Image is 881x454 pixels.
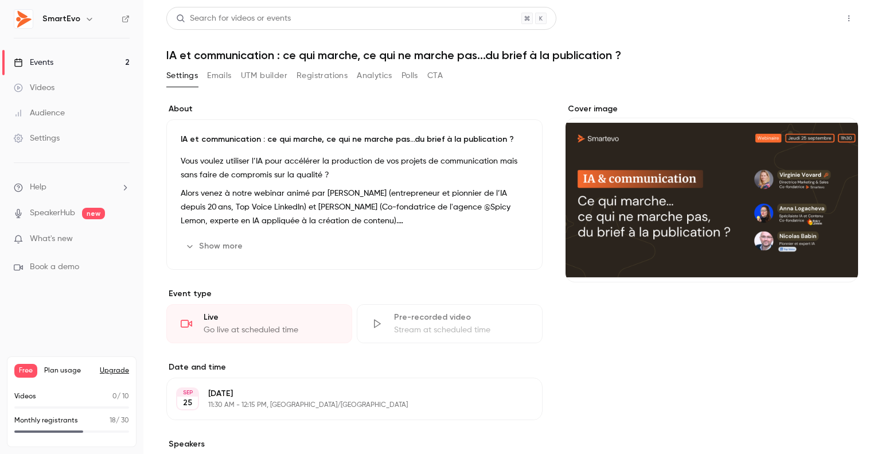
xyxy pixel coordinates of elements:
span: Free [14,364,37,378]
div: SEP [177,389,198,397]
button: Analytics [357,67,392,85]
p: 25 [183,397,192,409]
div: Events [14,57,53,68]
img: SmartEvo [14,10,33,28]
div: Videos [14,82,54,94]
button: Polls [401,67,418,85]
div: Settings [14,133,60,144]
p: 11:30 AM - 12:15 PM, [GEOGRAPHIC_DATA]/[GEOGRAPHIC_DATA] [208,401,482,410]
button: Upgrade [100,366,129,375]
div: Pre-recorded videoStream at scheduled time [357,304,543,343]
h6: SmartEvo [42,13,80,25]
span: new [82,208,105,219]
span: Book a demo [30,261,79,273]
span: 0 [112,393,117,400]
label: Date and time [166,362,543,373]
span: Help [30,181,46,193]
span: 18 [110,417,116,424]
div: Search for videos or events [176,13,291,25]
li: help-dropdown-opener [14,181,130,193]
span: What's new [30,233,73,245]
button: Registrations [297,67,348,85]
div: Live [204,312,338,323]
button: Settings [166,67,198,85]
button: Share [785,7,831,30]
p: / 30 [110,416,129,426]
iframe: Noticeable Trigger [116,234,130,245]
button: Show more [181,237,250,255]
label: Speakers [166,439,543,450]
h1: IA et communication : ce qui marche, ce qui ne marche pas...du brief à la publication ? [166,48,858,62]
a: SpeakerHub [30,207,75,219]
span: Plan usage [44,366,93,375]
button: CTA [427,67,443,85]
p: Alors venez à notre webinar animé par [PERSON_NAME] (entrepreneur et pionnier de l’IA depuis 20 a... [181,187,528,228]
p: IA et communication : ce qui marche, ce qui ne marche pas...du brief à la publication ? [181,134,528,145]
div: Go live at scheduled time [204,324,338,336]
div: Audience [14,107,65,119]
section: Cover image [566,103,858,282]
label: Cover image [566,103,858,115]
div: LiveGo live at scheduled time [166,304,352,343]
p: Videos [14,391,36,402]
p: Event type [166,288,543,300]
p: / 10 [112,391,129,402]
p: [DATE] [208,388,482,399]
p: Monthly registrants [14,416,78,426]
p: Vous voulez utiliser l’IA pour accélérer la production de vos projets de communication mais sans ... [181,154,528,182]
div: Stream at scheduled time [394,324,528,336]
label: About [166,103,543,115]
button: UTM builder [241,67,287,85]
button: Emails [207,67,231,85]
div: Pre-recorded video [394,312,528,323]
